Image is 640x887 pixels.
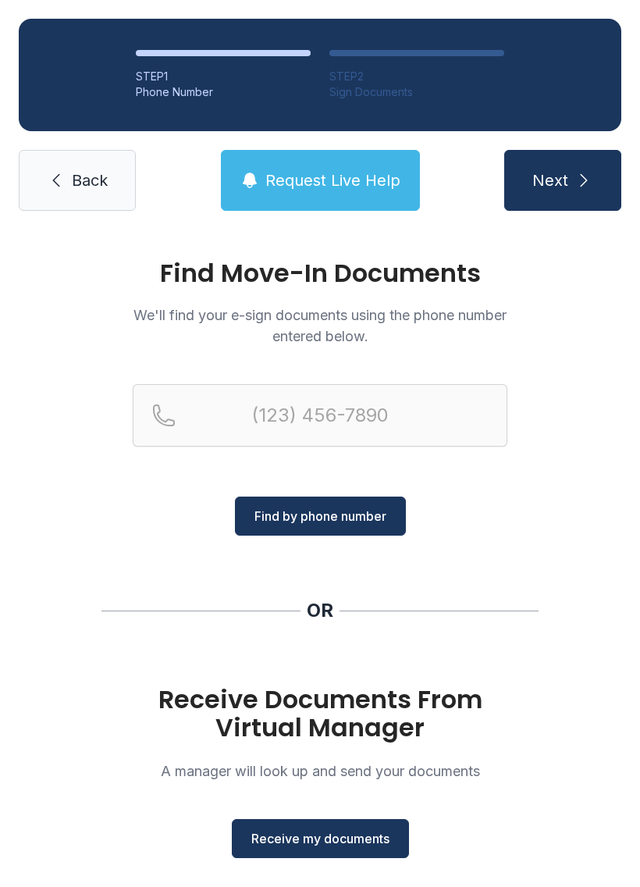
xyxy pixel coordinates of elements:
[532,169,568,191] span: Next
[133,305,507,347] p: We'll find your e-sign documents using the phone number entered below.
[307,598,333,623] div: OR
[329,69,504,84] div: STEP 2
[329,84,504,100] div: Sign Documents
[133,686,507,742] h1: Receive Documents From Virtual Manager
[133,761,507,782] p: A manager will look up and send your documents
[133,261,507,286] h1: Find Move-In Documents
[265,169,400,191] span: Request Live Help
[133,384,507,447] input: Reservation phone number
[72,169,108,191] span: Back
[136,84,311,100] div: Phone Number
[254,507,386,525] span: Find by phone number
[136,69,311,84] div: STEP 1
[251,829,389,848] span: Receive my documents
